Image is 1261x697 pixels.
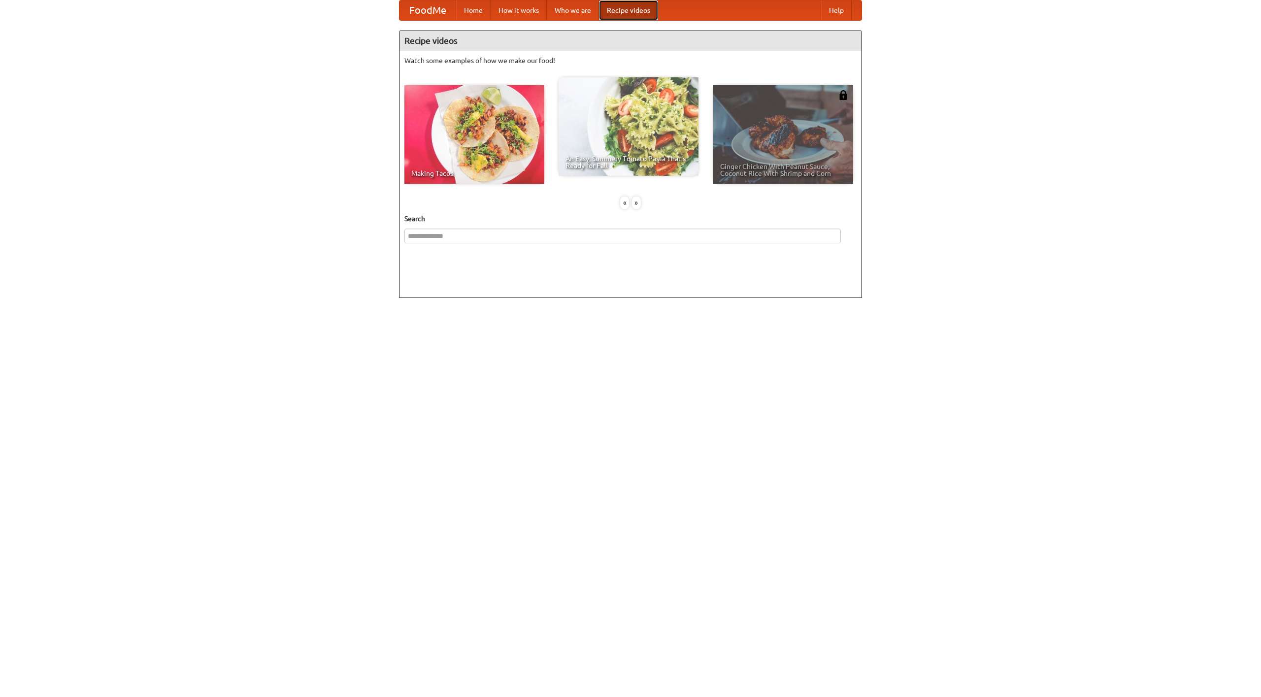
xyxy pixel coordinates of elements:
a: Who we are [547,0,599,20]
h5: Search [404,214,857,224]
a: An Easy, Summery Tomato Pasta That's Ready for Fall [559,77,698,176]
span: An Easy, Summery Tomato Pasta That's Ready for Fall [565,155,692,169]
a: Recipe videos [599,0,658,20]
div: « [620,197,629,209]
img: 483408.png [838,90,848,100]
a: How it works [491,0,547,20]
a: Making Tacos [404,85,544,184]
a: FoodMe [399,0,456,20]
a: Help [821,0,852,20]
div: » [632,197,641,209]
a: Home [456,0,491,20]
h4: Recipe videos [399,31,862,51]
p: Watch some examples of how we make our food! [404,56,857,66]
span: Making Tacos [411,170,537,177]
